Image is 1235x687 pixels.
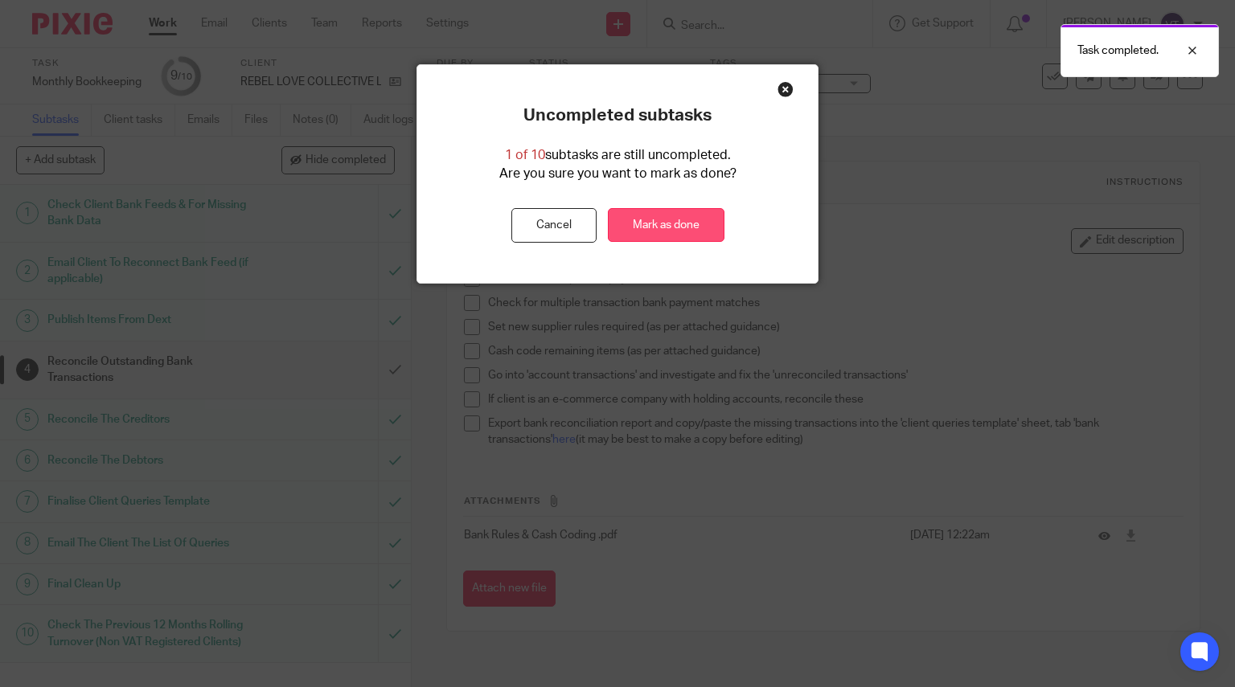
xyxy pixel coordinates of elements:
[608,208,724,243] a: Mark as done
[511,208,597,243] button: Cancel
[778,81,794,97] div: Close this dialog window
[523,105,712,126] p: Uncompleted subtasks
[505,149,545,162] span: 1 of 10
[1077,43,1159,59] p: Task completed.
[499,165,736,183] p: Are you sure you want to mark as done?
[505,146,731,165] p: subtasks are still uncompleted.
